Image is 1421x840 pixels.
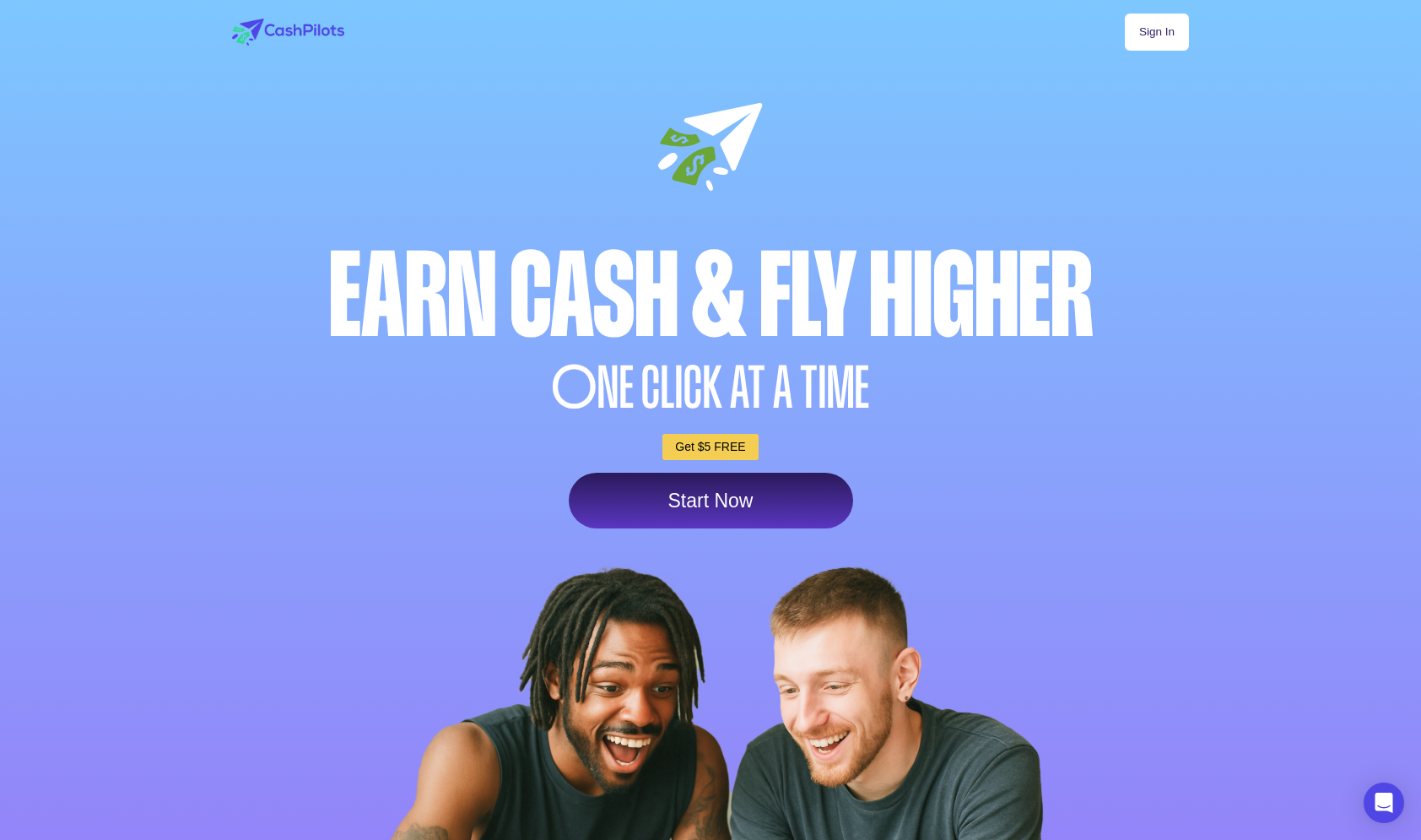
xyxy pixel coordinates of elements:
[569,473,853,528] a: Start Now
[1364,783,1404,823] div: Open Intercom Messenger
[662,434,758,460] a: Get $5 FREE
[552,359,597,417] span: O
[228,359,1193,417] div: NE CLICK AT A TIME
[232,19,344,46] img: logo
[228,237,1193,355] div: Earn Cash & Fly higher
[1125,14,1189,51] a: Sign In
